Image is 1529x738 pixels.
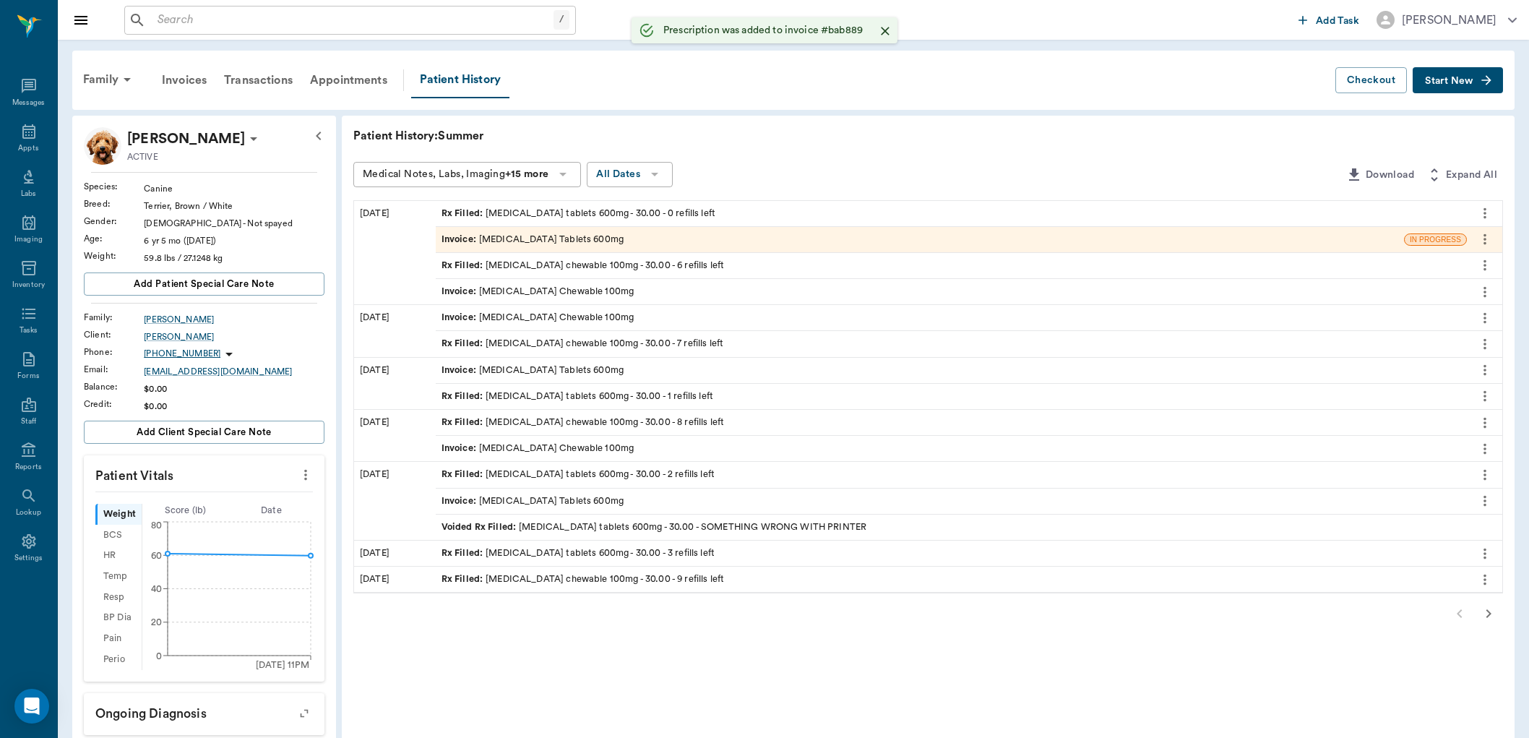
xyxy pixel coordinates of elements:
span: Invoice : [442,311,479,325]
tspan: 60 [151,551,162,559]
a: [EMAIL_ADDRESS][DOMAIN_NAME] [144,365,324,378]
div: [MEDICAL_DATA] tablets 600mg - 30.00 - SOMETHING WRONG WITH PRINTER [442,520,867,534]
span: IN PROGRESS [1405,234,1466,245]
div: Labs [21,189,36,199]
div: Email : [84,363,144,376]
button: Add client Special Care Note [84,421,324,444]
div: Reports [15,462,42,473]
p: [PHONE_NUMBER] [144,348,220,360]
button: Checkout [1335,67,1407,94]
div: Gender : [84,215,144,228]
div: Credit : [84,398,144,411]
div: [DATE] [354,305,436,356]
div: BP Dia [95,608,142,629]
div: 59.8 lbs / 27.1248 kg [144,252,324,265]
div: Canine [144,182,324,195]
button: more [1473,201,1496,226]
div: Lookup [16,507,41,518]
div: Imaging [14,234,43,245]
img: Profile Image [84,127,121,165]
button: more [1473,463,1496,487]
div: Weight [95,504,142,525]
p: Patient History: Summer [353,127,787,145]
button: Expand All [1420,162,1503,189]
span: Invoice : [442,233,479,246]
div: [MEDICAL_DATA] Chewable 100mg [442,285,634,299]
div: Family [74,62,145,97]
div: [MEDICAL_DATA] tablets 600mg - 30.00 - 2 refills left [442,468,715,481]
p: ACTIVE [127,150,158,163]
p: Patient Vitals [84,455,324,492]
span: Rx Filled : [442,572,486,586]
div: Messages [12,98,46,108]
button: Close drawer [66,6,95,35]
div: 6 yr 5 mo ([DATE]) [144,234,324,247]
div: $0.00 [144,382,324,395]
button: more [1473,227,1496,252]
tspan: 80 [151,521,162,530]
div: Terrier, Brown / White [144,199,324,213]
a: Invoices [153,63,215,98]
span: Invoice : [442,364,479,377]
div: [DATE] [354,567,436,592]
button: Download [1340,162,1420,189]
div: [DATE] [354,358,436,409]
div: [MEDICAL_DATA] tablets 600mg - 30.00 - 3 refills left [442,546,715,560]
button: Start New [1413,67,1503,94]
div: [MEDICAL_DATA] chewable 100mg - 30.00 - 9 refills left [442,572,725,586]
button: more [1473,437,1496,461]
p: [PERSON_NAME] [127,127,245,150]
div: [MEDICAL_DATA] tablets 600mg - 30.00 - 1 refills left [442,390,713,403]
span: Rx Filled : [442,468,486,481]
div: [DATE] [354,462,436,540]
button: Add Task [1293,7,1365,33]
button: more [294,463,317,487]
div: BCS [95,525,142,546]
div: Temp [95,566,142,587]
div: Breed : [84,197,144,210]
div: [MEDICAL_DATA] Tablets 600mg [442,494,624,508]
div: [DATE] [354,410,436,461]
div: $0.00 [144,400,324,413]
div: Client : [84,328,144,341]
span: Rx Filled : [442,546,486,560]
button: more [1473,253,1496,278]
a: [PERSON_NAME] [144,330,324,343]
div: [DATE] [354,201,436,305]
tspan: 20 [151,618,162,627]
button: more [1473,358,1496,382]
div: Transactions [215,63,301,98]
div: Family : [84,311,144,324]
div: [MEDICAL_DATA] Tablets 600mg [442,364,624,377]
span: Expand All [1446,166,1497,184]
span: Voided Rx Filled : [442,520,520,534]
span: Invoice : [442,442,479,455]
button: more [1473,411,1496,435]
div: Resp [95,587,142,608]
div: / [554,10,569,30]
a: [PERSON_NAME] [144,313,324,326]
span: Rx Filled : [442,207,486,220]
span: Rx Filled : [442,337,486,351]
button: Add patient Special Care Note [84,273,324,296]
div: [MEDICAL_DATA] chewable 100mg - 30.00 - 8 refills left [442,416,725,429]
button: more [1473,384,1496,408]
button: more [1473,567,1496,592]
div: Score ( lb ) [142,504,228,518]
div: [DATE] [354,541,436,566]
button: more [1473,332,1496,356]
a: Appointments [301,63,396,98]
button: more [1473,489,1496,513]
div: Weight : [84,249,144,262]
div: Medical Notes, Labs, Imaging [363,166,548,184]
b: +15 more [505,169,548,179]
div: HR [95,546,142,567]
div: Appts [18,143,38,154]
div: Date [228,504,314,518]
div: Staff [21,416,36,427]
div: Forms [17,371,39,382]
tspan: 0 [156,651,162,660]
